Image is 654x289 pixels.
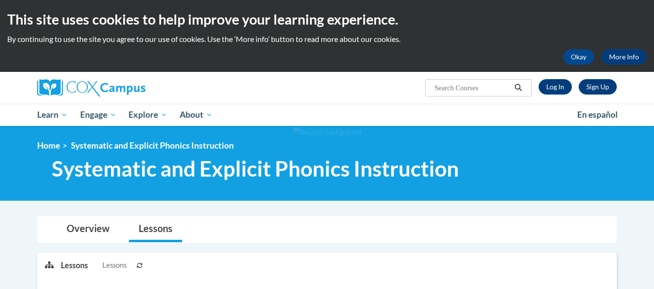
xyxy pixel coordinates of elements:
[122,104,173,126] a: Explore
[37,79,221,96] a: Cox Campus
[7,10,647,29] h2: This site uses cookies to help improve your learning experience.
[52,156,459,181] span: Systematic and Explicit Phonics Instruction
[293,127,361,138] img: Section background
[173,104,219,126] a: About
[577,110,618,120] span: En español
[128,109,167,121] span: Explore
[571,105,624,125] a: En español
[434,82,511,94] input: Search Courses
[23,104,631,126] div: Main menu
[7,34,647,44] p: By continuing to use the site you agree to our use of cookies. Use the ‘More info’ button to read...
[129,217,182,242] a: Lessons
[80,109,116,121] span: Engage
[37,79,145,96] img: Cox Campus
[511,82,526,94] button: Search
[37,140,60,151] a: Home
[180,109,213,121] span: About
[563,49,594,65] button: Okay
[61,260,88,271] p: Lessons
[71,140,234,151] span: Systematic and Explicit Phonics Instruction
[57,217,119,242] a: Overview
[31,104,74,126] a: Learn
[37,109,68,121] span: Learn
[539,79,572,95] a: Log In
[74,104,123,126] a: Engage
[102,260,127,271] span: Lessons
[601,49,647,65] a: More Info
[579,79,617,95] a: Register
